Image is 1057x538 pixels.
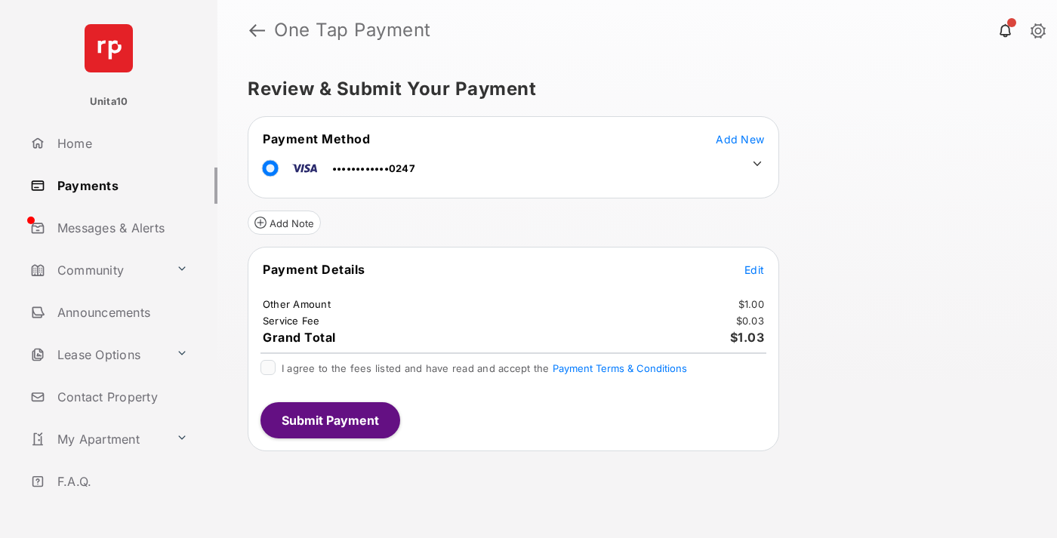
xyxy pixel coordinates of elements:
span: Payment Method [263,131,370,146]
button: I agree to the fees listed and have read and accept the [553,362,687,374]
button: Submit Payment [260,402,400,438]
a: Lease Options [24,337,170,373]
button: Add Note [248,211,321,235]
span: $1.03 [730,330,765,345]
button: Add New [716,131,764,146]
a: My Apartment [24,421,170,457]
span: I agree to the fees listed and have read and accept the [282,362,687,374]
span: Payment Details [263,262,365,277]
p: Unita10 [90,94,128,109]
span: ••••••••••••0247 [332,162,415,174]
button: Edit [744,262,764,277]
h5: Review & Submit Your Payment [248,80,1015,98]
a: Announcements [24,294,217,330]
td: $0.03 [735,314,765,327]
a: Messages & Alerts [24,210,217,246]
a: Payments [24,168,217,204]
img: svg+xml;base64,PHN2ZyB4bWxucz0iaHR0cDovL3d3dy53My5vcmcvMjAwMC9zdmciIHdpZHRoPSI2NCIgaGVpZ2h0PSI2NC... [85,24,133,72]
span: Add New [716,133,764,146]
span: Edit [744,263,764,276]
a: Community [24,252,170,288]
strong: One Tap Payment [274,21,431,39]
a: Contact Property [24,379,217,415]
a: Home [24,125,217,161]
a: F.A.Q. [24,463,217,500]
td: Other Amount [262,297,331,311]
td: $1.00 [738,297,765,311]
td: Service Fee [262,314,321,327]
span: Grand Total [263,330,336,345]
